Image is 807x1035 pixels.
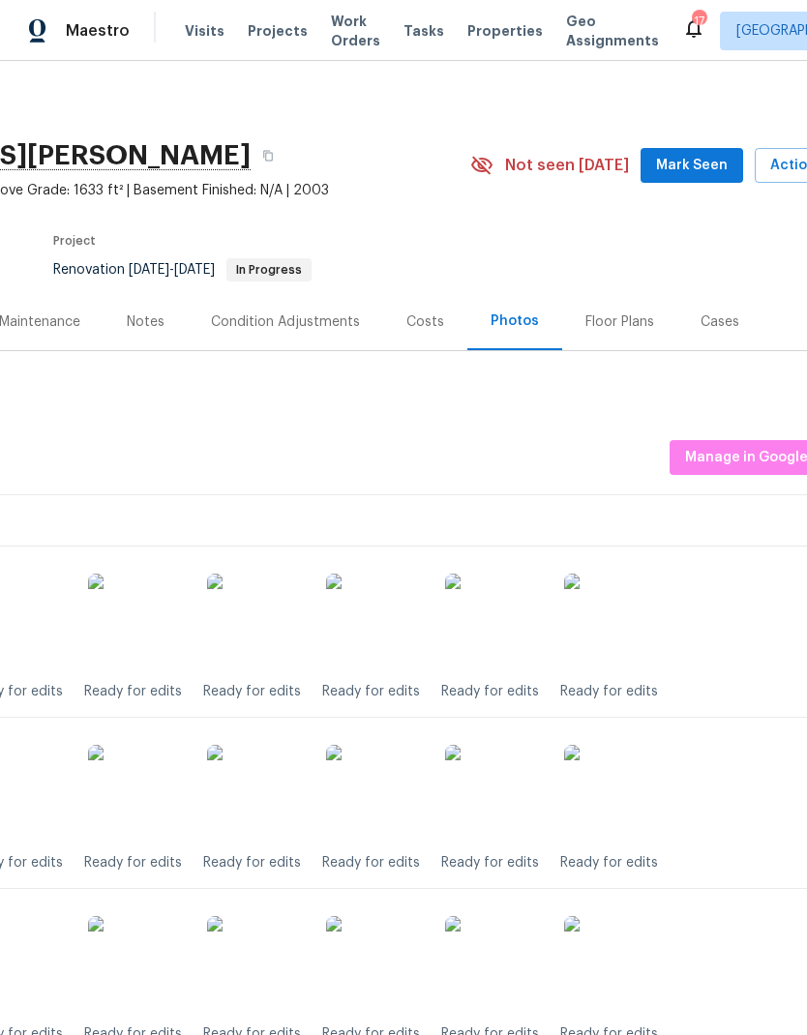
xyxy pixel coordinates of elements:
[585,312,654,332] div: Floor Plans
[66,21,130,41] span: Maestro
[656,154,728,178] span: Mark Seen
[566,12,659,50] span: Geo Assignments
[467,21,543,41] span: Properties
[228,264,310,276] span: In Progress
[129,263,169,277] span: [DATE]
[505,156,629,175] span: Not seen [DATE]
[441,853,539,872] div: Ready for edits
[185,21,224,41] span: Visits
[331,12,380,50] span: Work Orders
[491,311,539,331] div: Photos
[641,148,743,184] button: Mark Seen
[322,853,420,872] div: Ready for edits
[84,682,182,701] div: Ready for edits
[53,263,312,277] span: Renovation
[84,853,182,872] div: Ready for edits
[174,263,215,277] span: [DATE]
[129,263,215,277] span: -
[692,12,705,31] div: 17
[251,138,285,173] button: Copy Address
[406,312,444,332] div: Costs
[322,682,420,701] div: Ready for edits
[560,682,658,701] div: Ready for edits
[211,312,360,332] div: Condition Adjustments
[560,853,658,872] div: Ready for edits
[203,853,301,872] div: Ready for edits
[53,235,96,247] span: Project
[403,24,444,38] span: Tasks
[701,312,739,332] div: Cases
[203,682,301,701] div: Ready for edits
[441,682,539,701] div: Ready for edits
[248,21,308,41] span: Projects
[127,312,164,332] div: Notes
